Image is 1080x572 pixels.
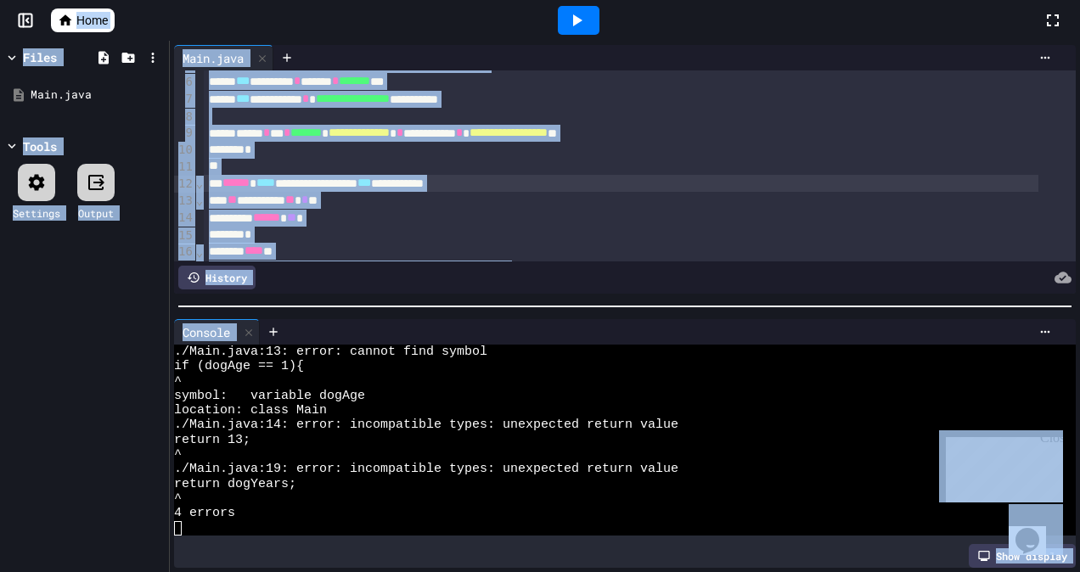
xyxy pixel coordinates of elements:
[174,433,250,447] span: return 13;
[76,12,108,29] span: Home
[174,109,195,126] div: 8
[174,45,273,70] div: Main.java
[174,142,195,159] div: 10
[174,403,327,418] span: location: class Main
[23,48,57,66] div: Files
[1009,504,1063,555] iframe: chat widget
[174,374,182,389] span: ^
[174,210,195,227] div: 14
[174,159,195,176] div: 11
[13,205,60,221] div: Settings
[174,91,195,108] div: 7
[174,244,195,261] div: 16
[174,261,195,278] div: 17
[174,319,260,345] div: Console
[174,176,195,193] div: 12
[969,544,1076,568] div: Show display
[51,8,115,32] a: Home
[195,177,204,190] span: Fold line
[178,266,256,289] div: History
[174,323,239,341] div: Console
[174,447,182,462] span: ^
[174,359,304,373] span: if (dogAge == 1){
[195,193,204,207] span: Fold line
[174,477,296,491] span: return dogYears;
[195,245,204,259] span: Fold line
[939,430,1063,502] iframe: chat widget
[174,49,252,67] div: Main.java
[31,87,163,104] div: Main.java
[174,227,195,244] div: 15
[174,418,678,432] span: ./Main.java:14: error: incompatible types: unexpected return value
[174,389,365,403] span: symbol: variable dogAge
[174,125,195,142] div: 9
[174,462,678,476] span: ./Main.java:19: error: incompatible types: unexpected return value
[78,205,114,221] div: Output
[174,345,487,359] span: ./Main.java:13: error: cannot find symbol
[174,506,235,520] span: 4 errors
[7,7,117,108] div: Chat with us now!Close
[174,74,195,91] div: 6
[174,491,182,506] span: ^
[174,193,195,210] div: 13
[23,137,57,155] div: Tools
